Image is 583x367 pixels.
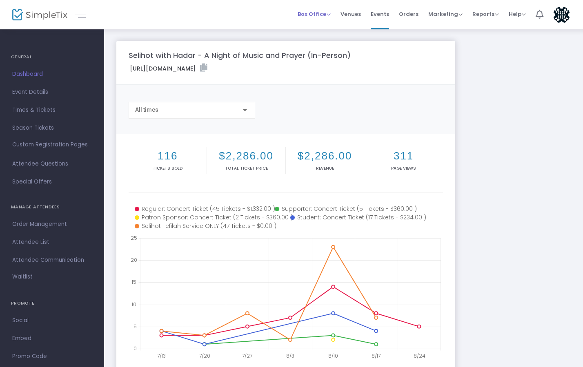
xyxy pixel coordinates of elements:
h2: $2,286.00 [287,150,362,162]
span: Waitlist [12,273,33,281]
text: 7/13 [157,352,166,359]
span: Attendee Questions [12,159,92,169]
text: 8/24 [414,352,425,359]
p: Total Ticket Price [209,165,283,171]
h2: 311 [366,150,441,162]
span: Marketing [428,10,463,18]
text: 8/3 [286,352,294,359]
text: 5 [134,323,137,329]
p: Tickets sold [130,165,205,171]
span: Attendee Communication [12,255,92,265]
span: Custom Registration Pages [12,141,88,149]
m-panel-title: Selihot with Hadar - A Night of Music and Prayer (In-Person) [129,50,351,61]
text: 15 [131,279,136,285]
p: Revenue [287,165,362,171]
span: Help [509,10,526,18]
span: Season Tickets [12,123,92,133]
span: Reports [472,10,499,18]
text: 8/10 [328,352,338,359]
text: 10 [131,301,136,307]
text: 8/17 [372,352,381,359]
h4: GENERAL [11,49,93,65]
span: Dashboard [12,69,92,80]
span: Venues [340,4,361,24]
span: Attendee List [12,237,92,248]
span: Orders [399,4,418,24]
label: [URL][DOMAIN_NAME] [130,64,207,73]
text: 7/27 [242,352,252,359]
span: Embed [12,333,92,344]
h4: PROMOTE [11,295,93,312]
span: Social [12,315,92,326]
text: 7/20 [199,352,210,359]
text: 0 [134,345,137,352]
h4: MANAGE ATTENDEES [11,199,93,215]
text: 20 [131,256,137,263]
h2: $2,286.00 [209,150,283,162]
p: Page Views [366,165,441,171]
text: 25 [131,234,137,241]
span: Event Details [12,87,92,97]
span: Order Management [12,219,92,230]
span: Times & Tickets [12,105,92,115]
span: Events [371,4,389,24]
span: Special Offers [12,177,92,187]
span: Promo Code [12,351,92,362]
span: All times [135,106,158,113]
h2: 116 [130,150,205,162]
span: Box Office [298,10,331,18]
